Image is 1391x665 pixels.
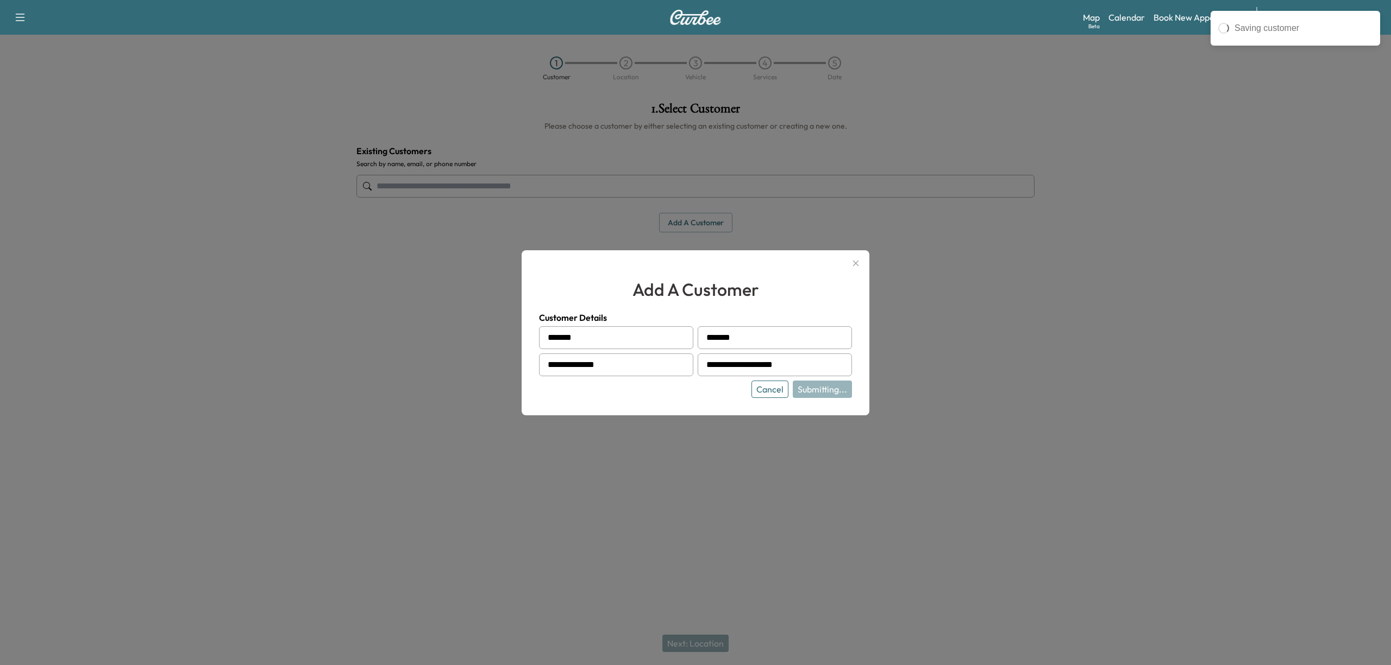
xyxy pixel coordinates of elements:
[539,311,852,324] h4: Customer Details
[1235,22,1373,35] div: Saving customer
[1154,11,1245,24] a: Book New Appointment
[751,381,788,398] button: Cancel
[1083,11,1100,24] a: MapBeta
[1108,11,1145,24] a: Calendar
[1088,22,1100,30] div: Beta
[669,10,722,25] img: Curbee Logo
[539,276,852,302] h2: add a customer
